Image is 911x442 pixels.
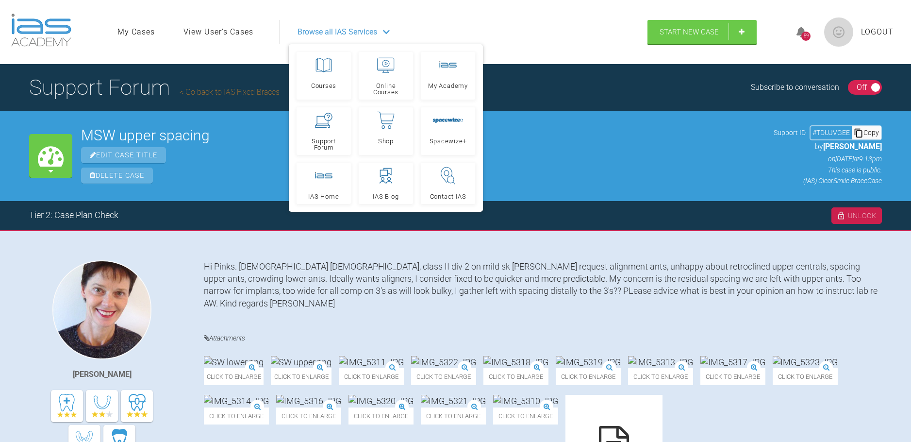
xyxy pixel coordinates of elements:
[430,138,467,144] span: Spacewize+
[29,70,280,104] h1: Support Forum
[81,168,153,184] span: Delete Case
[801,32,811,41] div: 89
[428,83,468,89] span: My Academy
[430,193,466,200] span: Contact IAS
[29,208,118,222] div: Tier 2: Case Plan Check
[628,356,693,368] img: IMG_5313.JPG
[204,332,882,344] h4: Attachments
[493,408,558,425] span: Click to enlarge
[483,356,548,368] img: IMG_5318.JPG
[297,163,351,204] a: IAS Home
[276,395,341,407] img: IMG_5316.JPG
[773,356,838,368] img: IMG_5323.JPG
[204,260,882,318] div: Hi Pinks. [DEMOGRAPHIC_DATA] [DEMOGRAPHIC_DATA], class II div 2 on mild sk [PERSON_NAME] request ...
[493,395,558,407] img: IMG_5310.JPG
[411,356,476,368] img: IMG_5322.JPG
[298,26,377,38] span: Browse all IAS Services
[348,408,414,425] span: Click to enlarge
[421,107,475,155] a: Spacewize+
[823,142,882,151] span: [PERSON_NAME]
[373,193,398,200] span: IAS Blog
[204,395,269,407] img: IMG_5314.JPG
[378,138,394,144] span: Shop
[483,368,548,385] span: Click to enlarge
[774,175,882,186] p: (IAS) ClearSmile Brace Case
[773,368,838,385] span: Click to enlarge
[117,26,155,38] a: My Cases
[359,163,413,204] a: IAS Blog
[421,408,486,425] span: Click to enlarge
[824,17,853,47] img: profile.png
[774,127,806,138] span: Support ID
[774,165,882,175] p: This case is public.
[204,368,264,385] span: Click to enlarge
[660,28,719,36] span: Start New Case
[311,83,336,89] span: Courses
[297,52,351,100] a: Courses
[204,408,269,425] span: Click to enlarge
[359,52,413,100] a: Online Courses
[81,128,765,143] h2: MSW upper spacing
[556,356,621,368] img: IMG_5319.JPG
[837,211,845,220] img: unlock.cc94ed01.svg
[556,368,621,385] span: Click to enlarge
[204,356,264,368] img: SW lower.png
[359,107,413,155] a: Shop
[411,368,476,385] span: Click to enlarge
[421,395,486,407] img: IMG_5321.JPG
[271,356,331,368] img: SW upper.png
[52,260,151,359] img: Kirsten Andersen
[700,368,765,385] span: Click to enlarge
[276,408,341,425] span: Click to enlarge
[183,26,253,38] a: View User's Cases
[348,395,414,407] img: IMG_5320.JPG
[647,20,757,44] a: Start New Case
[81,147,166,163] span: Edit Case Title
[363,83,409,95] span: Online Courses
[73,368,132,381] div: [PERSON_NAME]
[831,207,882,224] div: Unlock
[339,356,404,368] img: IMG_5311.JPG
[11,14,71,47] img: logo-light.3e3ef733.png
[852,126,881,139] div: Copy
[861,26,894,38] a: Logout
[700,356,765,368] img: IMG_5317.JPG
[774,140,882,153] p: by
[628,368,693,385] span: Click to enlarge
[857,81,867,94] div: Off
[301,138,347,151] span: Support Forum
[297,107,351,155] a: Support Forum
[180,87,280,97] a: Go back to IAS Fixed Braces
[339,368,404,385] span: Click to enlarge
[811,127,852,138] div: # TDUJVGEE
[421,52,475,100] a: My Academy
[271,368,331,385] span: Click to enlarge
[421,163,475,204] a: Contact IAS
[774,153,882,164] p: on [DATE] at 9:13pm
[751,81,839,94] div: Subscribe to conversation
[308,193,339,200] span: IAS Home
